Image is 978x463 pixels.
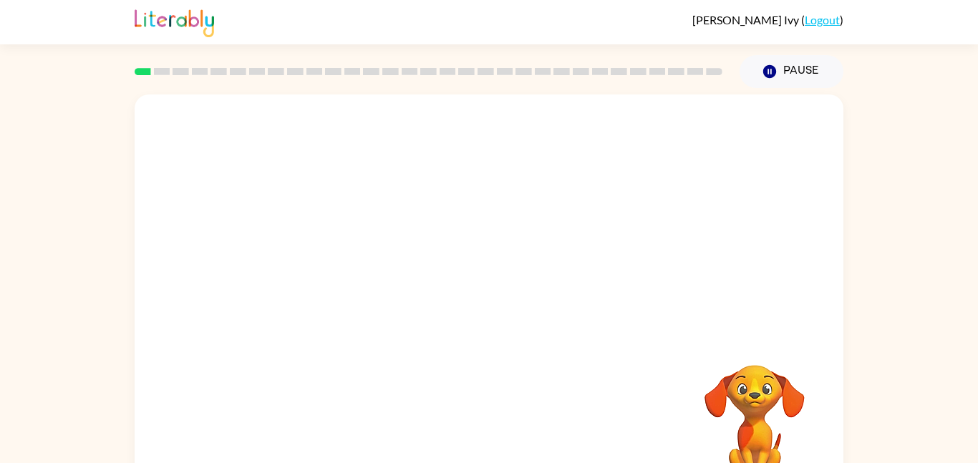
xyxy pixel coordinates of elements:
[135,6,214,37] img: Literably
[740,55,843,88] button: Pause
[805,13,840,26] a: Logout
[692,13,843,26] div: ( )
[692,13,801,26] span: [PERSON_NAME] Ivy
